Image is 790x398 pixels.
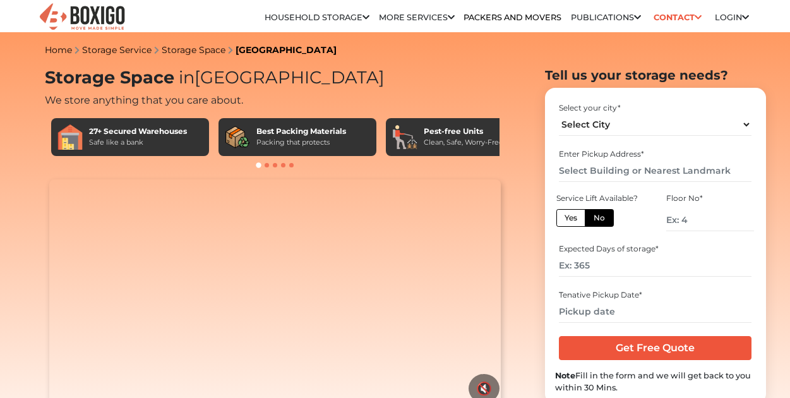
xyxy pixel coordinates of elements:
h1: Storage Space [45,68,506,88]
div: 27+ Secured Warehouses [89,126,187,137]
label: No [585,209,614,227]
span: [GEOGRAPHIC_DATA] [174,67,385,88]
input: Select Building or Nearest Landmark [559,160,751,182]
div: Fill in the form and we will get back to you within 30 Mins. [555,370,756,394]
div: Floor No [666,193,753,204]
a: Household Storage [265,13,369,22]
input: Ex: 365 [559,255,751,277]
img: Best Packing Materials [225,124,250,150]
div: Expected Days of storage [559,243,751,255]
a: More services [379,13,455,22]
img: Boxigo [38,2,126,33]
div: Safe like a bank [89,137,187,148]
b: Note [555,371,575,380]
span: We store anything that you care about. [45,94,243,106]
div: Service Lift Available? [556,193,643,204]
a: Storage Space [162,44,225,56]
a: Home [45,44,72,56]
input: Get Free Quote [559,336,751,360]
h2: Tell us your storage needs? [545,68,766,83]
div: Best Packing Materials [256,126,346,137]
a: Contact [650,8,706,27]
a: Publications [571,13,641,22]
a: Storage Service [82,44,152,56]
div: Select your city [559,102,751,114]
img: Pest-free Units [392,124,417,150]
div: Packing that protects [256,137,346,148]
input: Ex: 4 [666,209,753,231]
img: 27+ Secured Warehouses [57,124,83,150]
label: Yes [556,209,585,227]
div: Pest-free Units [424,126,503,137]
a: [GEOGRAPHIC_DATA] [236,44,337,56]
input: Pickup date [559,301,751,323]
div: Enter Pickup Address [559,148,751,160]
a: Login [715,13,749,22]
div: Clean, Safe, Worry-Free [424,137,503,148]
div: Tenative Pickup Date [559,289,751,301]
span: in [179,67,195,88]
a: Packers and Movers [464,13,561,22]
